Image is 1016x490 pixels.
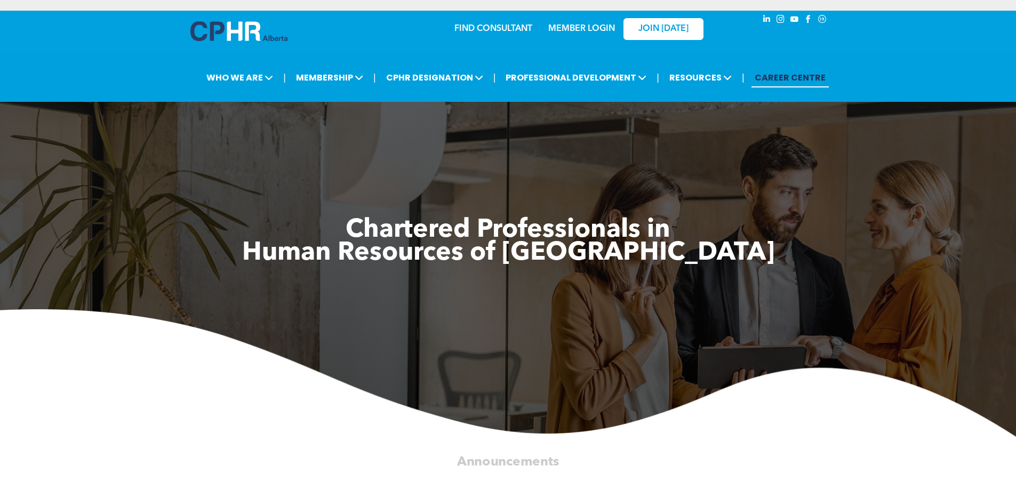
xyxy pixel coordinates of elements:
span: Announcements [457,455,559,468]
span: PROFESSIONAL DEVELOPMENT [502,68,650,87]
li: | [373,67,376,89]
img: A blue and white logo for cp alberta [190,21,287,41]
a: FIND CONSULTANT [454,25,532,33]
a: Social network [817,13,828,28]
li: | [283,67,286,89]
li: | [657,67,659,89]
a: CAREER CENTRE [751,68,829,87]
span: MEMBERSHIP [293,68,366,87]
span: WHO WE ARE [203,68,276,87]
span: CPHR DESIGNATION [383,68,486,87]
a: instagram [775,13,787,28]
li: | [742,67,745,89]
span: Human Resources of [GEOGRAPHIC_DATA] [242,240,774,266]
a: JOIN [DATE] [623,18,703,40]
span: RESOURCES [666,68,735,87]
span: JOIN [DATE] [638,24,689,34]
span: Chartered Professionals in [346,218,670,243]
a: linkedin [761,13,773,28]
a: MEMBER LOGIN [548,25,615,33]
a: facebook [803,13,814,28]
li: | [493,67,496,89]
a: youtube [789,13,801,28]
